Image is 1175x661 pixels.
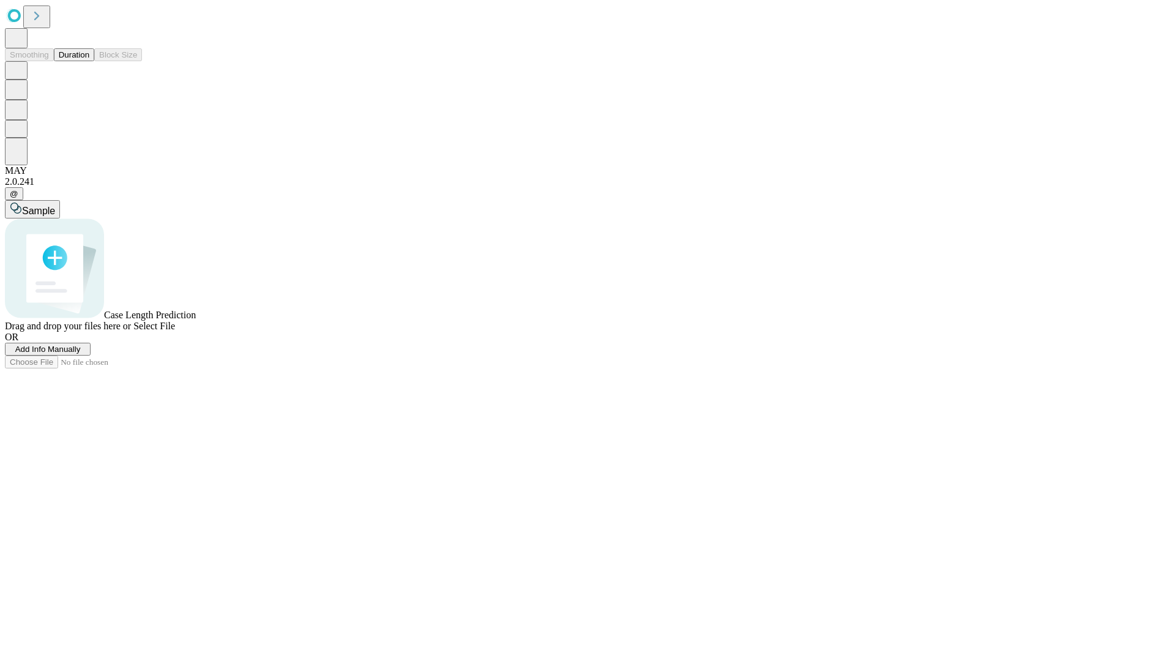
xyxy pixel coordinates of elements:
[5,187,23,200] button: @
[10,189,18,198] span: @
[5,321,131,331] span: Drag and drop your files here or
[5,176,1170,187] div: 2.0.241
[94,48,142,61] button: Block Size
[15,345,81,354] span: Add Info Manually
[104,310,196,320] span: Case Length Prediction
[133,321,175,331] span: Select File
[5,332,18,342] span: OR
[22,206,55,216] span: Sample
[5,343,91,356] button: Add Info Manually
[5,165,1170,176] div: MAY
[54,48,94,61] button: Duration
[5,48,54,61] button: Smoothing
[5,200,60,218] button: Sample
